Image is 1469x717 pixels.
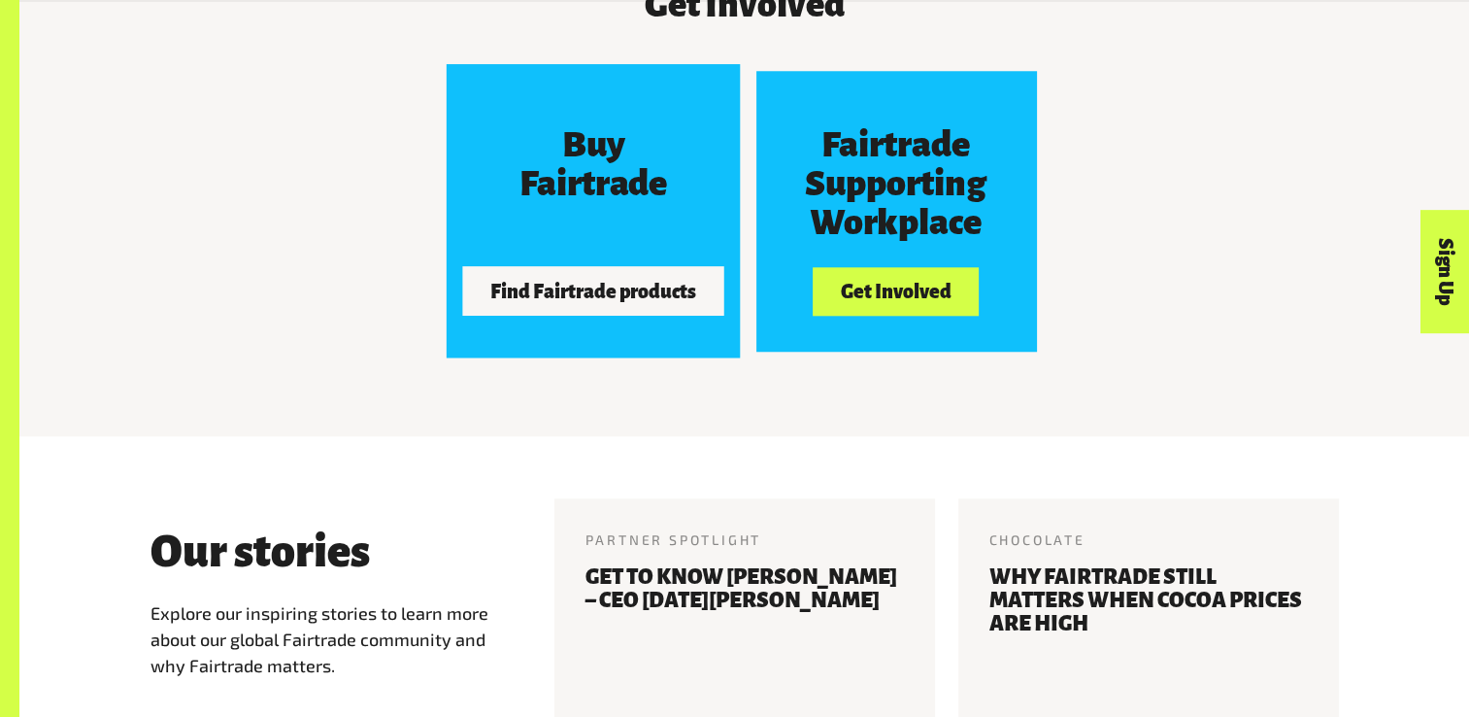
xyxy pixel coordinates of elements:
h3: Buy Fairtrade [488,125,697,203]
h3: Our stories [150,528,370,576]
a: Buy Fairtrade Find Fairtrade products [446,64,739,358]
h3: Fairtrade Supporting Workplace [791,125,1001,242]
span: Partner Spotlight [585,531,762,548]
a: Fairtrade Supporting Workplace Get Involved [756,71,1036,351]
button: Get Involved [813,267,979,317]
p: Explore our inspiring stories to learn more about our global Fairtrade community and why Fairtrad... [150,600,508,679]
button: Find Fairtrade products [462,266,724,315]
span: Chocolate [989,531,1085,548]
